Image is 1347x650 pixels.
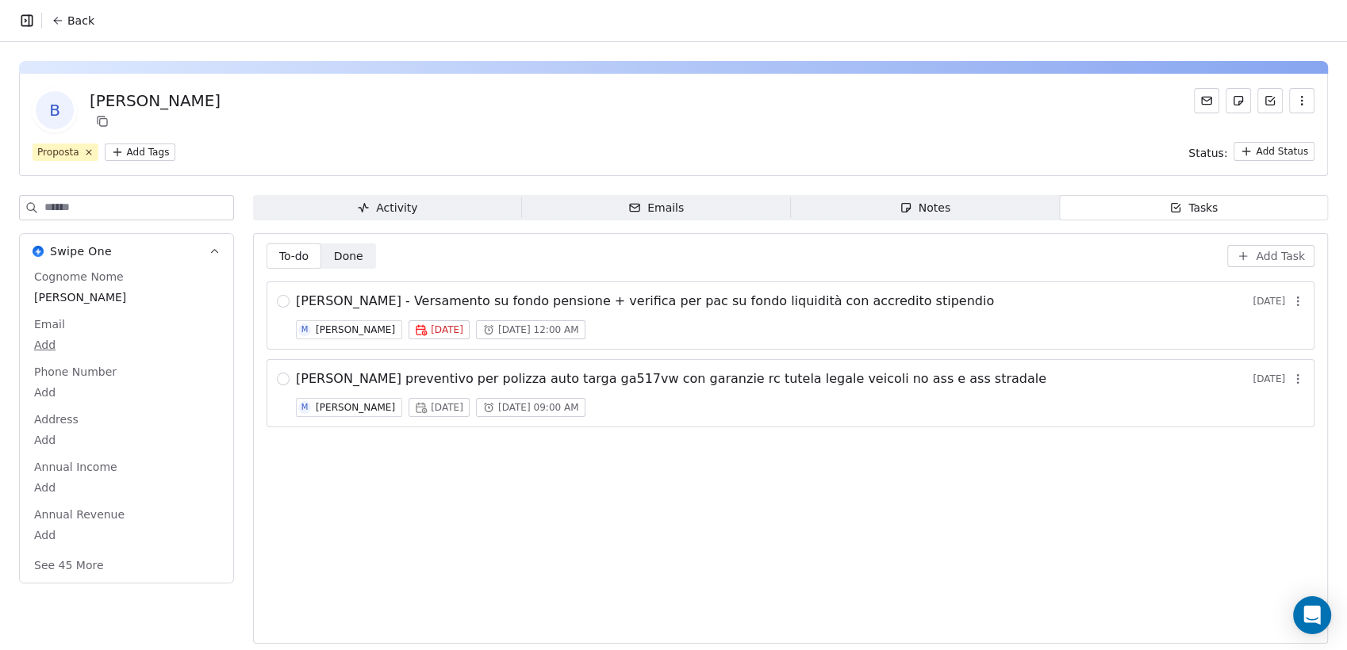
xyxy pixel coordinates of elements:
span: [DATE] 12:00 AM [498,323,579,336]
div: Emails [628,200,684,216]
span: Phone Number [31,364,120,380]
div: Swipe OneSwipe One [20,269,233,583]
div: M [301,401,309,414]
div: [PERSON_NAME] [316,324,395,335]
button: Add Task [1227,245,1314,267]
span: Add [34,337,219,353]
div: Proposta [37,145,79,159]
span: Address [31,411,82,427]
div: [PERSON_NAME] [90,90,221,112]
span: [DATE] [431,401,463,414]
button: Add Status [1234,142,1314,161]
button: [DATE] [409,320,470,339]
button: Add Tags [105,143,176,161]
span: Annual Revenue [31,507,128,522]
img: Swipe One [33,246,44,257]
div: Activity [357,200,417,216]
span: [DATE] [431,323,463,336]
span: [PERSON_NAME] preventivo per polizza auto targa ga517vw con garanzie rc tutela legale veicoli no ... [296,369,1046,388]
span: [DATE] [1253,373,1285,385]
span: [PERSON_NAME] [34,289,219,305]
span: Status: [1188,145,1227,161]
button: [DATE] 09:00 AM [476,398,585,417]
span: Add Task [1256,248,1305,264]
span: Done [334,248,363,265]
span: Add [34,480,219,495]
button: Swipe OneSwipe One [20,234,233,269]
div: Open Intercom Messenger [1293,596,1331,634]
span: Annual Income [31,459,121,475]
span: Email [31,316,68,332]
span: Add [34,527,219,543]
button: Back [42,6,104,35]
span: Swipe One [50,243,112,259]
span: [DATE] 09:00 AM [498,401,579,414]
span: [PERSON_NAME] - Versamento su fondo pensione + verifica per pac su fondo liquidità con accredito ... [296,292,994,311]
div: M [301,323,309,336]
button: [DATE] 12:00 AM [476,320,585,339]
span: Cognome Nome [31,269,127,285]
button: [DATE] [409,398,470,417]
div: Notes [900,200,950,216]
button: See 45 More [25,551,113,579]
span: B [36,91,74,129]
span: Back [67,13,94,29]
div: [PERSON_NAME] [316,402,395,413]
span: Add [34,384,219,400]
span: [DATE] [1253,295,1285,308]
span: Add [34,432,219,448]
